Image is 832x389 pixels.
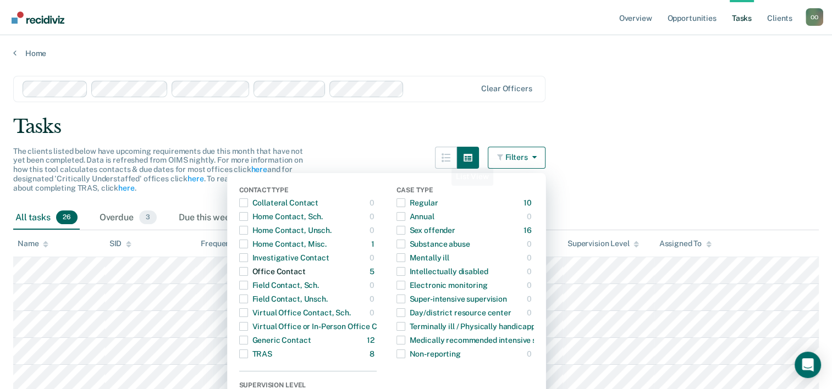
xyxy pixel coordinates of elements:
[239,208,323,225] div: Home Contact, Sch.
[367,331,377,349] div: 12
[370,263,377,280] div: 5
[370,249,377,266] div: 0
[239,263,306,280] div: Office Contact
[56,210,78,225] span: 26
[239,221,332,239] div: Home Contact, Unsch.
[396,208,434,225] div: Annual
[527,263,534,280] div: 0
[13,206,80,230] div: All tasks26
[239,345,272,363] div: TRAS
[370,304,377,321] div: 0
[396,249,449,266] div: Mentally ill
[527,249,534,266] div: 0
[13,147,303,192] span: The clients listed below have upcoming requirements due this month that have not yet been complet...
[371,235,377,253] div: 1
[527,235,534,253] div: 0
[806,8,823,26] div: O O
[396,276,488,294] div: Electronic monitoring
[239,186,377,196] div: Contact Type
[659,239,711,248] div: Assigned To
[806,8,823,26] button: Profile dropdown button
[396,235,470,253] div: Substance abuse
[97,206,159,230] div: Overdue3
[527,290,534,308] div: 0
[488,147,546,169] button: Filters
[396,186,534,196] div: Case Type
[524,194,534,212] div: 10
[527,304,534,321] div: 0
[370,345,377,363] div: 8
[201,239,239,248] div: Frequency
[370,208,377,225] div: 0
[239,194,318,212] div: Collateral Contact
[13,115,819,138] div: Tasks
[527,208,534,225] div: 0
[13,48,819,58] a: Home
[527,345,534,363] div: 0
[524,221,534,239] div: 16
[12,12,64,24] img: Recidiviz
[370,194,377,212] div: 0
[239,249,329,266] div: Investigative Contact
[177,206,264,230] div: Due this week23
[239,235,327,253] div: Home Contact, Misc.
[396,345,461,363] div: Non-reporting
[239,290,328,308] div: Field Contact, Unsch.
[396,290,507,308] div: Super-intensive supervision
[370,276,377,294] div: 0
[251,165,267,174] a: here
[109,239,132,248] div: SID
[188,174,203,183] a: here
[396,221,455,239] div: Sex offender
[396,304,511,321] div: Day/district resource center
[239,304,351,321] div: Virtual Office Contact, Sch.
[370,221,377,239] div: 0
[18,239,48,248] div: Name
[139,210,157,225] span: 3
[370,290,377,308] div: 0
[527,276,534,294] div: 0
[396,318,544,335] div: Terminally ill / Physically handicapped
[239,276,319,294] div: Field Contact, Sch.
[481,84,532,93] div: Clear officers
[795,352,821,378] div: Open Intercom Messenger
[396,194,438,212] div: Regular
[239,331,311,349] div: Generic Contact
[567,239,640,248] div: Supervision Level
[396,263,488,280] div: Intellectually disabled
[396,331,573,349] div: Medically recommended intensive supervision
[118,184,134,192] a: here
[239,318,401,335] div: Virtual Office or In-Person Office Contact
